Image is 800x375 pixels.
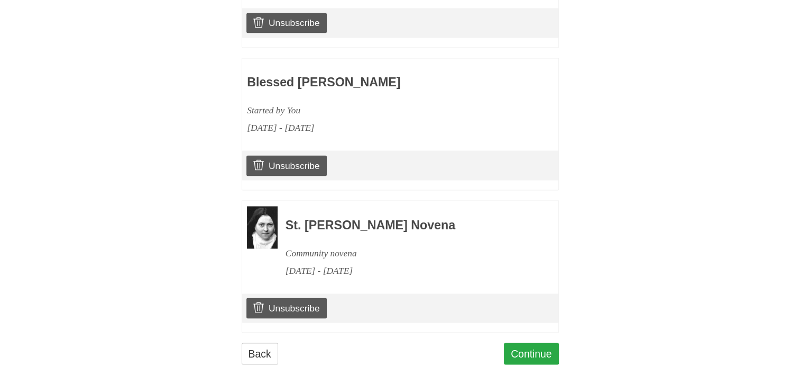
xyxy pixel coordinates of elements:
div: Started by You [247,102,491,119]
h3: St. [PERSON_NAME] Novena [286,218,530,232]
div: [DATE] - [DATE] [247,119,491,136]
a: Continue [504,343,559,364]
h3: Blessed [PERSON_NAME] [247,76,491,90]
div: [DATE] - [DATE] [286,262,530,279]
a: Unsubscribe [246,155,326,175]
a: Back [242,343,278,364]
a: Unsubscribe [246,298,326,318]
div: Community novena [286,244,530,262]
a: Unsubscribe [246,13,326,33]
img: Novena image [247,206,278,248]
